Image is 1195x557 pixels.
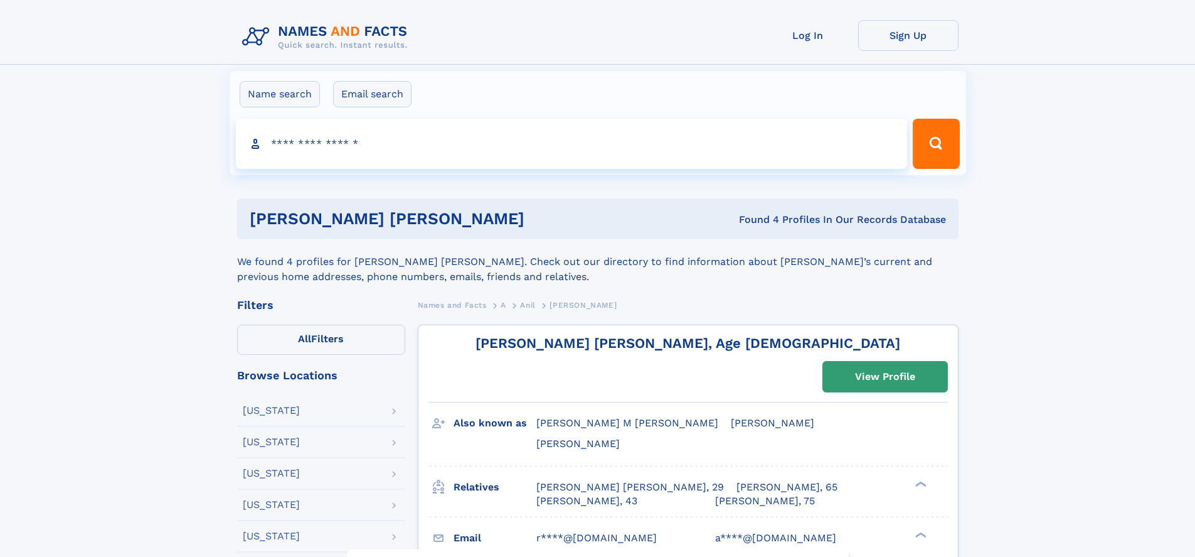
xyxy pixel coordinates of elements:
div: Browse Locations [237,370,405,381]
span: Anil [520,301,535,310]
div: [US_STATE] [243,437,300,447]
div: [US_STATE] [243,500,300,510]
div: ❯ [912,480,927,488]
a: [PERSON_NAME] [PERSON_NAME], Age [DEMOGRAPHIC_DATA] [475,335,900,351]
div: Filters [237,300,405,311]
a: View Profile [823,362,947,392]
span: All [298,333,311,345]
a: [PERSON_NAME], 75 [715,494,815,508]
div: Found 4 Profiles In Our Records Database [632,213,946,227]
div: [US_STATE] [243,468,300,479]
div: View Profile [855,362,915,391]
h1: [PERSON_NAME] [PERSON_NAME] [250,211,632,227]
div: We found 4 profiles for [PERSON_NAME] [PERSON_NAME]. Check out our directory to find information ... [237,239,959,284]
label: Name search [240,81,320,107]
label: Filters [237,325,405,355]
span: [PERSON_NAME] M [PERSON_NAME] [536,417,718,429]
a: [PERSON_NAME], 65 [736,480,837,494]
div: [US_STATE] [243,531,300,541]
h3: Relatives [454,477,536,498]
a: Anil [520,297,535,313]
h3: Email [454,527,536,549]
span: A [501,301,506,310]
img: Logo Names and Facts [237,20,418,54]
span: [PERSON_NAME] [536,438,620,450]
input: search input [236,119,908,169]
span: [PERSON_NAME] [731,417,814,429]
a: Log In [758,20,858,51]
div: ❯ [912,531,927,539]
h3: Also known as [454,413,536,434]
div: [US_STATE] [243,406,300,416]
button: Search Button [913,119,959,169]
a: Sign Up [858,20,959,51]
a: [PERSON_NAME] [PERSON_NAME], 29 [536,480,724,494]
span: [PERSON_NAME] [550,301,617,310]
a: Names and Facts [418,297,487,313]
a: [PERSON_NAME], 43 [536,494,637,508]
label: Email search [333,81,412,107]
a: A [501,297,506,313]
